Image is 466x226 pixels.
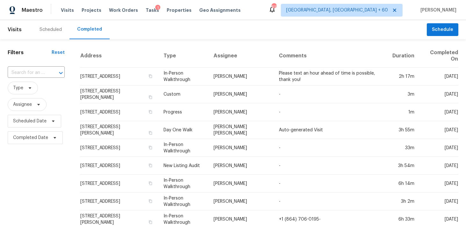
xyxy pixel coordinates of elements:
[61,7,74,13] span: Visits
[8,23,22,37] span: Visits
[13,85,23,91] span: Type
[13,135,48,141] span: Completed Date
[274,68,387,85] td: Please text an hour ahead of time is possible, thank you!
[80,103,158,121] td: [STREET_ADDRESS]
[80,121,158,139] td: [STREET_ADDRESS][PERSON_NAME]
[274,157,387,175] td: -
[208,85,274,103] td: [PERSON_NAME]
[148,163,153,168] button: Copy Address
[22,7,43,13] span: Maestro
[158,139,208,157] td: In-Person Walkthrough
[419,85,458,103] td: [DATE]
[272,4,276,10] div: 612
[418,7,456,13] span: [PERSON_NAME]
[148,180,153,186] button: Copy Address
[146,8,159,12] span: Tasks
[208,121,274,139] td: [PERSON_NAME] [PERSON_NAME]
[13,101,32,108] span: Assignee
[52,49,65,56] div: Reset
[8,49,52,56] h1: Filters
[40,26,62,33] div: Scheduled
[208,175,274,193] td: [PERSON_NAME]
[158,193,208,210] td: In-Person Walkthrough
[80,44,158,68] th: Address
[419,175,458,193] td: [DATE]
[387,44,419,68] th: Duration
[80,193,158,210] td: [STREET_ADDRESS]
[167,7,192,13] span: Properties
[13,118,47,124] span: Scheduled Date
[419,157,458,175] td: [DATE]
[208,103,274,121] td: [PERSON_NAME]
[427,23,458,36] button: Schedule
[419,103,458,121] td: [DATE]
[274,121,387,139] td: Auto-generated Visit
[80,139,158,157] td: [STREET_ADDRESS]
[80,68,158,85] td: [STREET_ADDRESS]
[80,157,158,175] td: [STREET_ADDRESS]
[80,175,158,193] td: [STREET_ADDRESS]
[419,44,458,68] th: Completed On
[199,7,241,13] span: Geo Assignments
[82,7,101,13] span: Projects
[274,44,387,68] th: Comments
[286,7,388,13] span: [GEOGRAPHIC_DATA], [GEOGRAPHIC_DATA] + 60
[387,193,419,210] td: 3h 2m
[274,139,387,157] td: -
[432,26,453,34] span: Schedule
[208,68,274,85] td: [PERSON_NAME]
[158,103,208,121] td: Progress
[148,145,153,150] button: Copy Address
[419,68,458,85] td: [DATE]
[158,121,208,139] td: Day One Walk
[387,175,419,193] td: 6h 14m
[158,175,208,193] td: In-Person Walkthrough
[148,198,153,204] button: Copy Address
[419,121,458,139] td: [DATE]
[387,103,419,121] td: 1m
[274,175,387,193] td: -
[208,193,274,210] td: [PERSON_NAME]
[155,5,160,11] div: 1
[387,68,419,85] td: 2h 17m
[274,85,387,103] td: -
[274,103,387,121] td: -
[208,157,274,175] td: [PERSON_NAME]
[208,139,274,157] td: [PERSON_NAME]
[109,7,138,13] span: Work Orders
[158,157,208,175] td: New Listing Audit
[148,94,153,100] button: Copy Address
[158,68,208,85] td: In-Person Walkthrough
[387,139,419,157] td: 33m
[387,157,419,175] td: 3h 54m
[148,130,153,136] button: Copy Address
[158,85,208,103] td: Custom
[158,44,208,68] th: Type
[387,121,419,139] td: 3h 55m
[8,68,47,78] input: Search for an address...
[80,85,158,103] td: [STREET_ADDRESS][PERSON_NAME]
[77,26,102,33] div: Completed
[419,193,458,210] td: [DATE]
[56,69,65,77] button: Open
[274,193,387,210] td: -
[208,44,274,68] th: Assignee
[419,139,458,157] td: [DATE]
[148,73,153,79] button: Copy Address
[387,85,419,103] td: 3m
[148,219,153,225] button: Copy Address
